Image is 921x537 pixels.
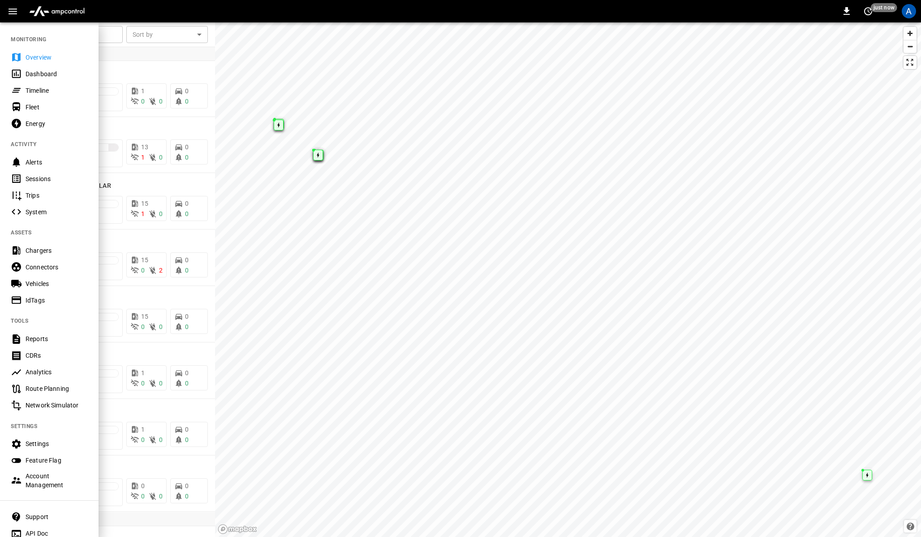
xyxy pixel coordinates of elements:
[26,103,88,112] div: Fleet
[26,119,88,128] div: Energy
[26,351,88,360] div: CDRs
[871,3,897,12] span: just now
[26,3,88,20] img: ampcontrol.io logo
[26,334,88,343] div: Reports
[26,512,88,521] div: Support
[861,4,875,18] button: set refresh interval
[26,208,88,217] div: System
[26,191,88,200] div: Trips
[902,4,916,18] div: profile-icon
[26,384,88,393] div: Route Planning
[26,158,88,167] div: Alerts
[26,174,88,183] div: Sessions
[26,439,88,448] div: Settings
[26,86,88,95] div: Timeline
[26,69,88,78] div: Dashboard
[26,279,88,288] div: Vehicles
[26,53,88,62] div: Overview
[26,401,88,410] div: Network Simulator
[26,368,88,377] div: Analytics
[26,472,88,489] div: Account Management
[26,296,88,305] div: IdTags
[26,456,88,465] div: Feature Flag
[26,263,88,272] div: Connectors
[26,246,88,255] div: Chargers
